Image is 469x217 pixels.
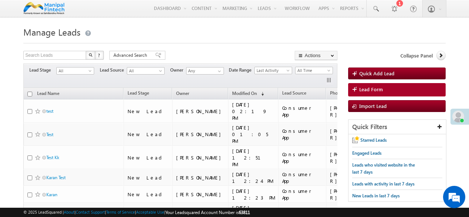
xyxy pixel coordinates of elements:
[56,67,94,75] a: All
[106,210,135,214] a: Terms of Service
[98,52,101,58] span: ?
[128,154,169,161] div: New Lead
[255,67,290,74] span: Last Activity
[232,91,257,96] span: Modified On
[46,132,53,137] a: Test
[232,188,275,201] div: [DATE] 12:23 PM
[295,51,337,60] button: Actions
[258,91,264,97] span: (sorted descending)
[128,108,169,115] div: New Lead
[46,155,59,160] a: Test Kk
[176,191,225,198] div: [PERSON_NAME]
[330,151,378,164] div: [PHONE_NUMBER]
[165,210,250,215] span: Your Leadsquared Account Number is
[76,210,105,214] a: Contact Support
[127,67,165,75] a: All
[326,89,364,99] a: Phone Number
[359,103,387,109] span: Import Lead
[228,89,268,99] a: Modified On (sorted descending)
[282,171,323,184] div: Consumer App
[57,68,92,74] span: All
[232,101,275,121] div: [DATE] 02:19 PM
[330,128,378,141] div: [PHONE_NUMBER]
[127,68,162,74] span: All
[176,154,225,161] div: [PERSON_NAME]
[176,108,225,115] div: [PERSON_NAME]
[295,67,331,74] span: All Time
[176,131,225,138] div: [PERSON_NAME]
[89,53,92,57] img: Search
[124,89,153,99] a: Lead Stage
[136,210,164,214] a: Acceptable Use
[239,210,250,215] span: 63811
[282,90,306,96] span: Lead Source
[254,67,292,74] a: Last Activity
[282,105,323,118] div: Consumer App
[128,174,169,181] div: New Lead
[128,90,149,96] span: Lead Stage
[232,124,275,144] div: [DATE] 01:05 PM
[29,67,56,73] span: Lead Stage
[232,171,275,184] div: [DATE] 12:24 PM
[176,91,189,96] span: Owner
[23,2,65,15] img: Custom Logo
[330,105,378,118] div: [PHONE_NUMBER]
[360,137,387,143] span: Starred Leads
[295,67,333,74] a: All Time
[282,151,323,164] div: Consumer App
[352,162,415,175] span: Leads who visited website in the last 7 days
[282,128,323,141] div: Consumer App
[352,150,382,156] span: Engaged Leads
[330,188,378,201] div: [PHONE_NUMBER]
[128,131,169,138] div: New Lead
[359,86,383,93] span: Lead Form
[214,68,223,75] a: Show All Items
[46,175,66,180] a: Karan Test
[349,120,446,134] div: Quick Filters
[330,90,360,96] span: Phone Number
[23,209,250,216] span: © 2025 LeadSquared | | | | |
[278,89,310,99] a: Lead Source
[229,67,254,73] span: Date Range
[128,191,169,198] div: New Lead
[64,210,75,214] a: About
[186,67,224,75] input: Type to Search
[95,51,104,60] button: ?
[282,188,323,201] div: Consumer App
[170,67,186,73] span: Owner
[27,92,32,96] input: Check all records
[400,52,433,59] span: Collapse Panel
[348,83,446,96] a: Lead Form
[232,148,275,168] div: [DATE] 12:51 PM
[113,52,149,59] span: Advanced Search
[100,67,127,73] span: Lead Source
[46,192,57,197] a: Karan
[359,70,394,76] span: Quick Add Lead
[176,174,225,181] div: [PERSON_NAME]
[352,193,400,198] span: New Leads in last 7 days
[46,108,53,114] a: test
[23,26,80,38] span: Manage Leads
[33,89,63,99] a: Lead Name
[330,171,378,184] div: [PHONE_NUMBER]
[352,181,414,187] span: Leads with activity in last 7 days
